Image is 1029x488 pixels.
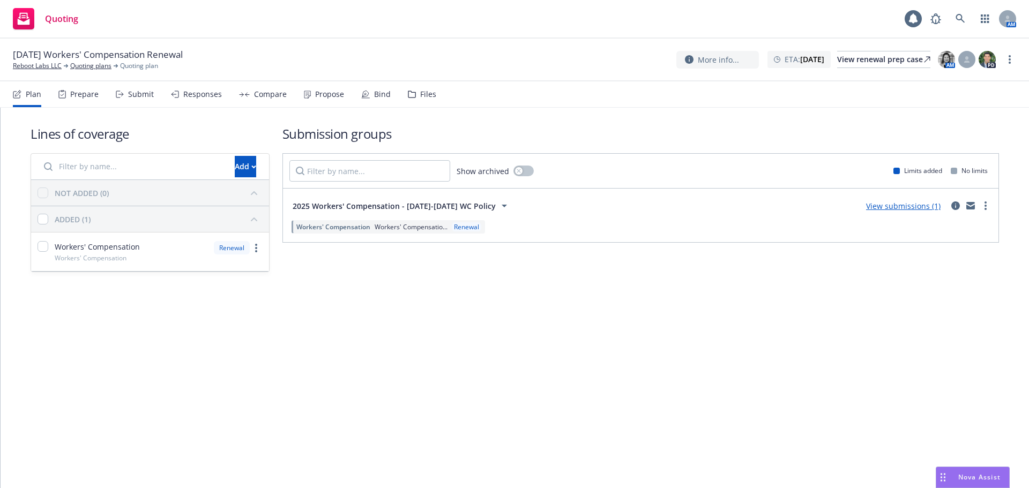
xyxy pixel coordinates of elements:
[949,199,962,212] a: circleInformation
[9,4,83,34] a: Quoting
[296,222,370,231] span: Workers' Compensation
[785,54,824,65] span: ETA :
[128,90,154,99] div: Submit
[31,125,270,142] h1: Lines of coverage
[964,199,977,212] a: mail
[938,51,955,68] img: photo
[950,8,971,29] a: Search
[55,187,109,199] div: NOT ADDED (0)
[282,125,999,142] h1: Submission groups
[979,51,996,68] img: photo
[800,54,824,64] strong: [DATE]
[250,242,263,254] a: more
[420,90,436,99] div: Files
[925,8,946,29] a: Report a Bug
[979,199,992,212] a: more
[951,166,988,175] div: No limits
[1003,53,1016,66] a: more
[45,14,78,23] span: Quoting
[893,166,942,175] div: Limits added
[70,90,99,99] div: Prepare
[698,54,739,65] span: More info...
[374,90,391,99] div: Bind
[183,90,222,99] div: Responses
[293,200,496,212] span: 2025 Workers' Compensation - [DATE]-[DATE] WC Policy
[866,201,941,211] a: View submissions (1)
[26,90,41,99] div: Plan
[837,51,930,68] a: View renewal prep case
[13,48,183,61] span: [DATE] Workers' Compensation Renewal
[235,156,256,177] button: Add
[958,472,1001,482] span: Nova Assist
[974,8,996,29] a: Switch app
[55,253,126,262] span: Workers' Compensation
[55,184,263,201] button: NOT ADDED (0)
[55,214,91,225] div: ADDED (1)
[55,241,140,252] span: Workers' Compensation
[315,90,344,99] div: Propose
[38,156,228,177] input: Filter by name...
[375,222,448,231] span: Workers' Compensatio...
[235,156,256,177] div: Add
[936,467,1010,488] button: Nova Assist
[120,61,158,71] span: Quoting plan
[452,222,481,231] div: Renewal
[676,51,759,69] button: More info...
[289,195,514,216] button: 2025 Workers' Compensation - [DATE]-[DATE] WC Policy
[289,160,450,182] input: Filter by name...
[254,90,287,99] div: Compare
[936,467,950,487] div: Drag to move
[13,61,62,71] a: Reboot Labs LLC
[55,211,263,228] button: ADDED (1)
[70,61,111,71] a: Quoting plans
[457,166,509,177] span: Show archived
[214,241,250,254] div: Renewal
